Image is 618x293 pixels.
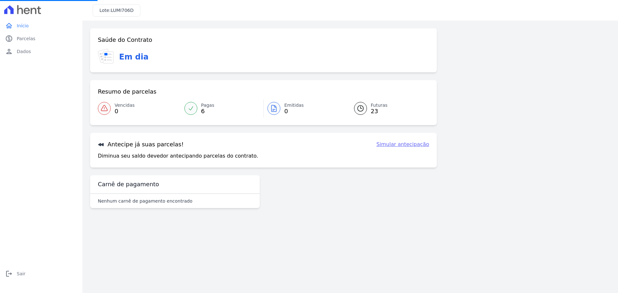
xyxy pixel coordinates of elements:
i: person [5,48,13,55]
a: paidParcelas [3,32,80,45]
span: 0 [284,109,304,114]
span: Futuras [371,102,388,109]
span: 6 [201,109,214,114]
a: Futuras 23 [346,99,429,117]
span: Emitidas [284,102,304,109]
h3: Resumo de parcelas [98,88,156,96]
a: personDados [3,45,80,58]
h3: Lote: [99,7,134,14]
p: Nenhum carnê de pagamento encontrado [98,198,192,204]
span: Sair [17,270,25,277]
a: Simular antecipação [376,141,429,148]
span: LUMI706D [111,8,134,13]
a: Emitidas 0 [264,99,346,117]
span: Vencidas [115,102,135,109]
h3: Antecipe já suas parcelas! [98,141,184,148]
span: Dados [17,48,31,55]
a: Pagas 6 [181,99,264,117]
a: Vencidas 0 [98,99,181,117]
span: Início [17,23,29,29]
h3: Saúde do Contrato [98,36,152,44]
span: Pagas [201,102,214,109]
a: logoutSair [3,267,80,280]
span: 23 [371,109,388,114]
span: 0 [115,109,135,114]
i: paid [5,35,13,42]
h3: Carnê de pagamento [98,180,159,188]
span: Parcelas [17,35,35,42]
i: home [5,22,13,30]
a: homeInício [3,19,80,32]
i: logout [5,270,13,278]
p: Diminua seu saldo devedor antecipando parcelas do contrato. [98,152,258,160]
h3: Em dia [119,51,148,63]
